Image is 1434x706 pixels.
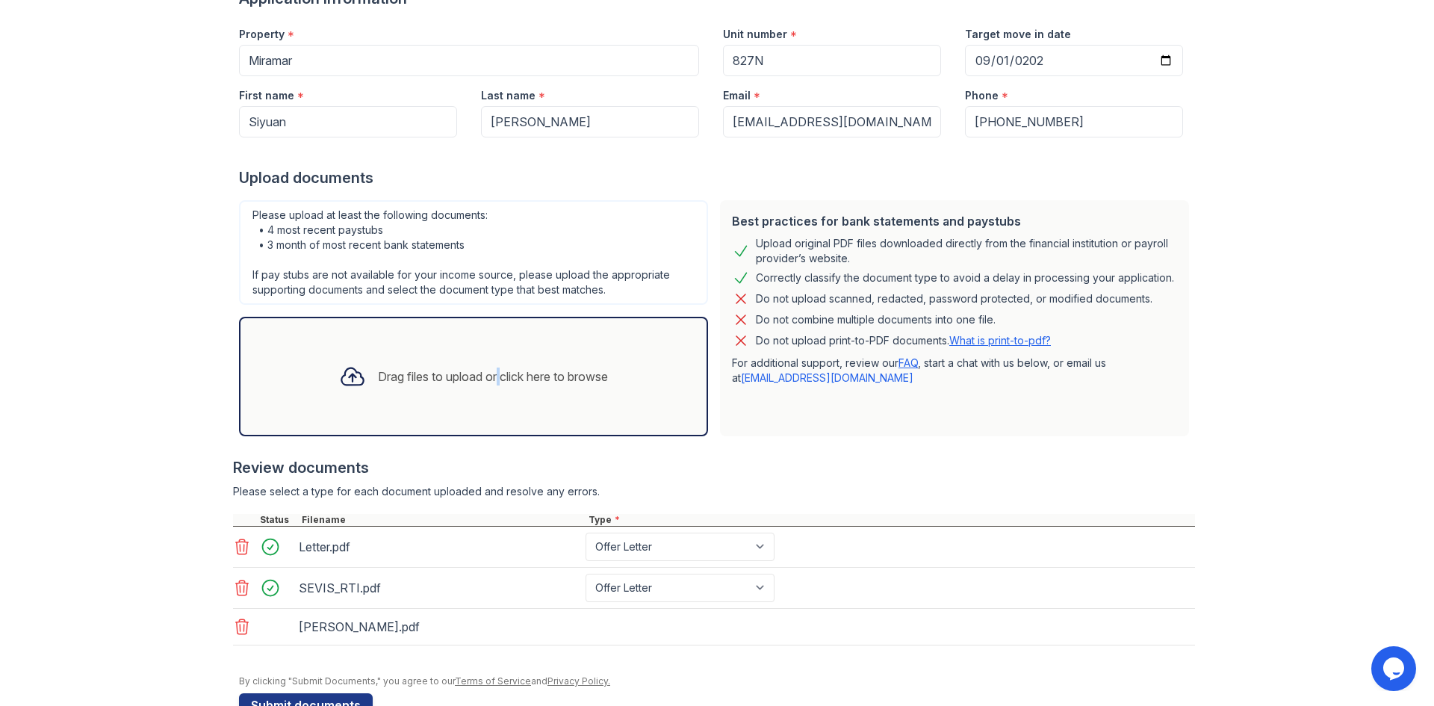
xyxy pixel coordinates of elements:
div: Please select a type for each document uploaded and resolve any errors. [233,484,1195,499]
p: For additional support, review our , start a chat with us below, or email us at [732,356,1177,385]
label: First name [239,88,294,103]
iframe: chat widget [1371,646,1419,691]
label: Last name [481,88,536,103]
label: Email [723,88,751,103]
div: By clicking "Submit Documents," you agree to our and [239,675,1195,687]
div: SEVIS_RTI.pdf [299,576,580,600]
a: Privacy Policy. [547,675,610,687]
div: Upload original PDF files downloaded directly from the financial institution or payroll provider’... [756,236,1177,266]
div: Do not combine multiple documents into one file. [756,311,996,329]
a: FAQ [898,356,918,369]
div: Drag files to upload or click here to browse [378,368,608,385]
div: Type [586,514,1195,526]
div: Upload documents [239,167,1195,188]
a: What is print-to-pdf? [949,334,1051,347]
p: Do not upload print-to-PDF documents. [756,333,1051,348]
div: Best practices for bank statements and paystubs [732,212,1177,230]
div: Status [257,514,299,526]
a: Terms of Service [455,675,531,687]
div: Review documents [233,457,1195,478]
label: Phone [965,88,999,103]
label: Property [239,27,285,42]
div: Letter.pdf [299,535,580,559]
div: Correctly classify the document type to avoid a delay in processing your application. [756,269,1174,287]
div: [PERSON_NAME].pdf [299,615,580,639]
label: Unit number [723,27,787,42]
div: Filename [299,514,586,526]
a: [EMAIL_ADDRESS][DOMAIN_NAME] [741,371,913,384]
div: Do not upload scanned, redacted, password protected, or modified documents. [756,290,1152,308]
div: Please upload at least the following documents: • 4 most recent paystubs • 3 month of most recent... [239,200,708,305]
label: Target move in date [965,27,1071,42]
